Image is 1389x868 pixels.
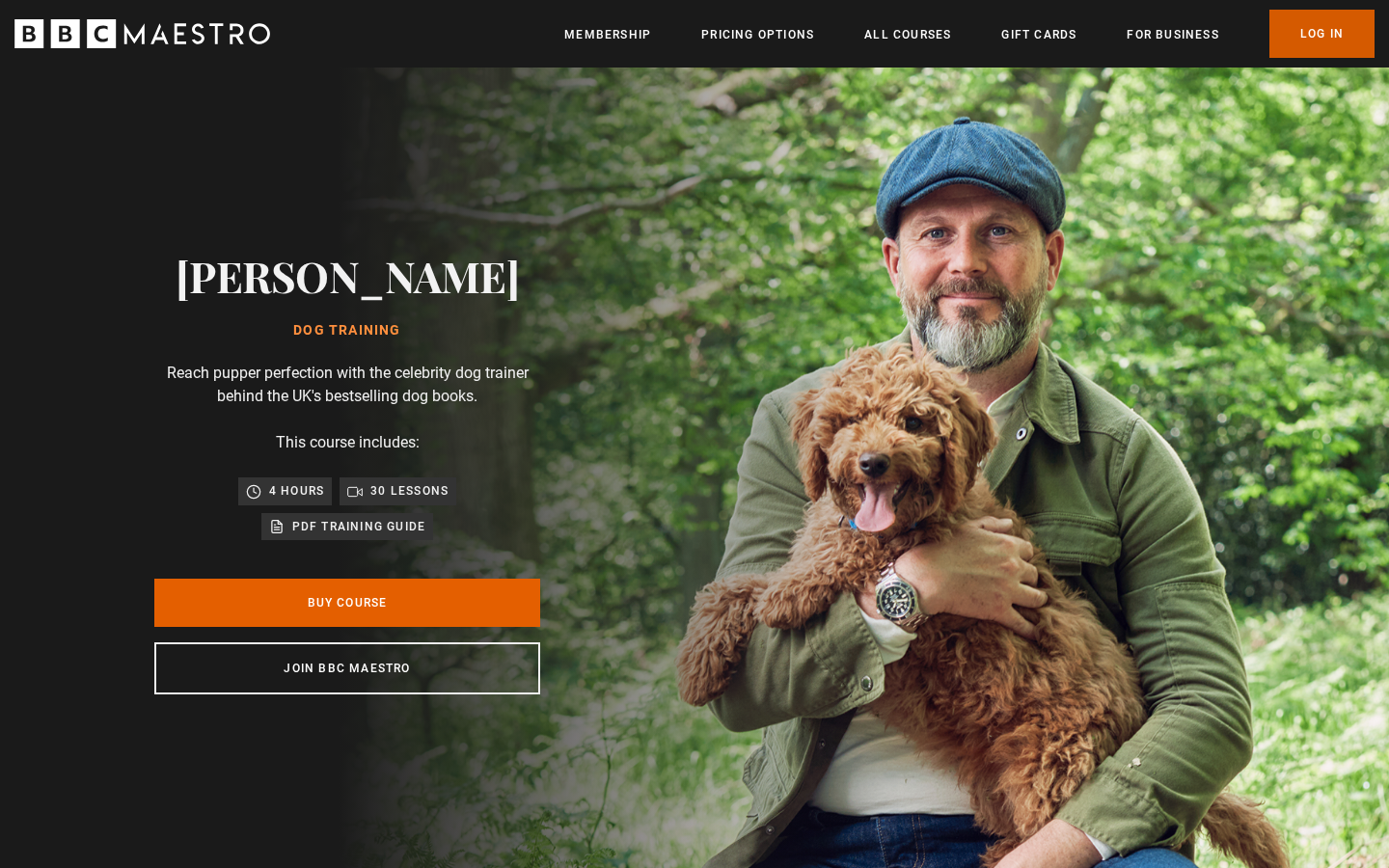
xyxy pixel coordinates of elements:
[1269,10,1375,58] a: Log In
[292,517,426,536] p: PDF training guide
[1127,25,1218,44] a: For business
[14,19,270,48] svg: BBC Maestro
[701,25,814,44] a: Pricing Options
[864,25,951,44] a: All Courses
[370,481,449,501] p: 30 lessons
[1001,25,1076,44] a: Gift Cards
[176,323,520,339] h1: Dog Training
[276,431,420,454] p: This course includes:
[154,642,540,694] a: Join BBC Maestro
[564,10,1375,58] nav: Primary
[176,251,520,300] h2: [PERSON_NAME]
[564,25,651,44] a: Membership
[269,481,324,501] p: 4 hours
[154,362,540,408] p: Reach pupper perfection with the celebrity dog trainer behind the UK's bestselling dog books.
[154,579,540,627] a: Buy Course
